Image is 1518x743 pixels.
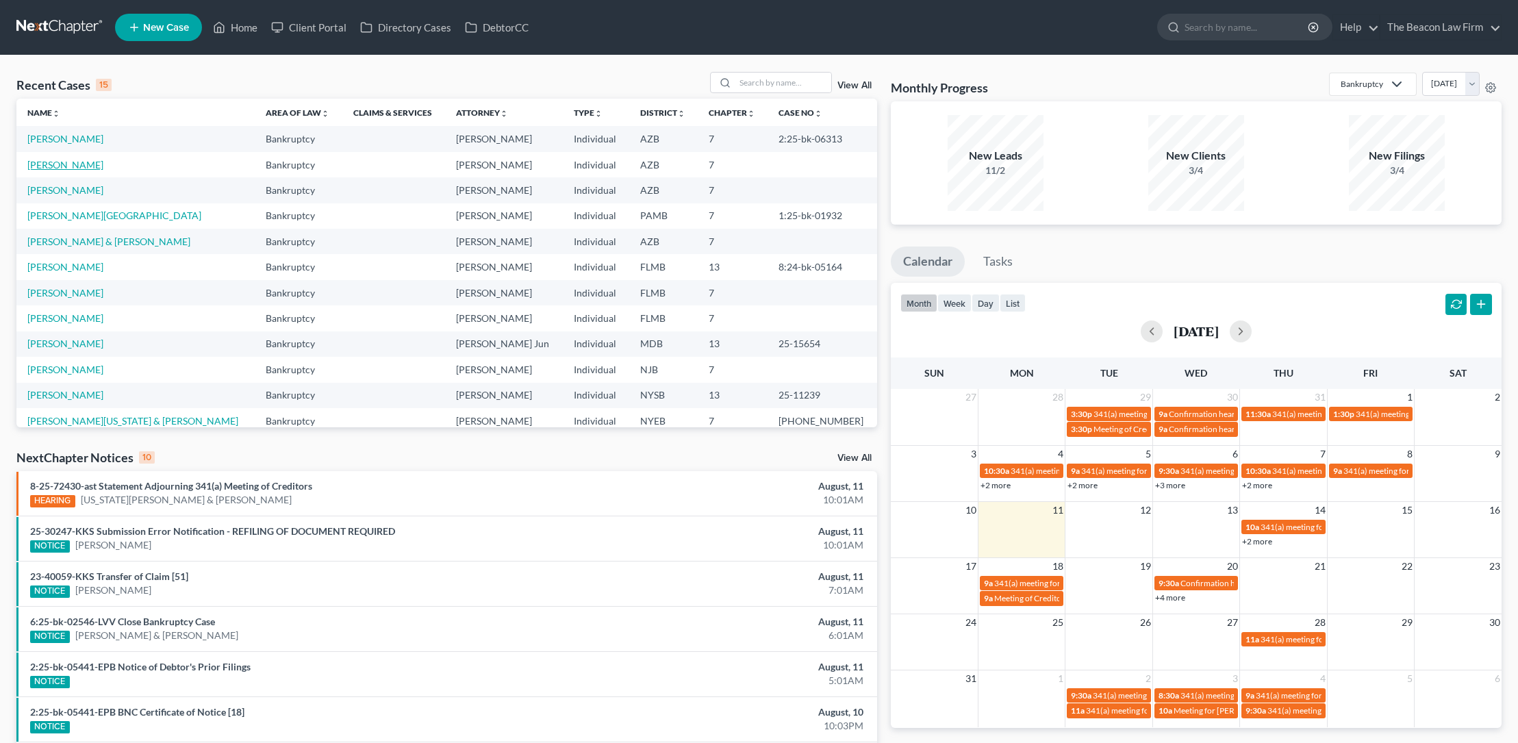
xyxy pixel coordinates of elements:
span: Meeting for [PERSON_NAME] [1174,705,1281,716]
span: 9a [984,578,993,588]
td: [PHONE_NUMBER] [768,408,877,433]
span: Meeting of Creditors for [PERSON_NAME] [1093,424,1245,434]
div: NOTICE [30,721,70,733]
td: [PERSON_NAME] [445,229,563,254]
h2: [DATE] [1174,324,1219,338]
span: 8 [1406,446,1414,462]
a: 8-25-72430-ast Statement Adjourning 341(a) Meeting of Creditors [30,480,312,492]
span: 10:30a [984,466,1009,476]
div: NOTICE [30,585,70,598]
span: 341(a) meeting for [PERSON_NAME] [1261,522,1393,532]
td: PAMB [629,203,698,229]
a: 2:25-bk-05441-EPB BNC Certificate of Notice [18] [30,706,244,718]
span: 26 [1139,614,1152,631]
span: 1 [1057,670,1065,687]
span: 4 [1057,446,1065,462]
div: August, 11 [595,615,863,629]
span: 3 [970,446,978,462]
td: NYSB [629,383,698,408]
span: 6 [1493,670,1502,687]
span: Wed [1185,367,1207,379]
span: 3:30p [1071,424,1092,434]
span: Confirmation hearing for [PERSON_NAME] & [PERSON_NAME] [1169,424,1397,434]
td: [PERSON_NAME] [445,152,563,177]
td: [PERSON_NAME] [445,203,563,229]
a: Calendar [891,247,965,277]
div: NOTICE [30,676,70,688]
span: Sun [924,367,944,379]
span: 14 [1313,502,1327,518]
span: 6 [1231,446,1239,462]
a: DebtorCC [458,15,535,40]
td: 7 [698,305,768,331]
span: 341(a) meeting for [PERSON_NAME] [1093,409,1226,419]
td: 7 [698,203,768,229]
a: Case Nounfold_more [779,108,822,118]
input: Search by name... [1185,14,1310,40]
span: 341(a) meeting for [PERSON_NAME] & [PERSON_NAME] De [PERSON_NAME] [1011,466,1293,476]
span: 9:30a [1159,578,1179,588]
td: 7 [698,229,768,254]
div: August, 11 [595,570,863,583]
td: [PERSON_NAME] Jun [445,331,563,357]
span: 17 [964,558,978,575]
span: 341(a) meeting for [PERSON_NAME] [1267,705,1400,716]
span: New Case [143,23,189,33]
a: [PERSON_NAME] [27,338,103,349]
a: +3 more [1155,480,1185,490]
span: 22 [1400,558,1414,575]
span: 9a [984,593,993,603]
a: Districtunfold_more [640,108,685,118]
td: Individual [563,383,629,408]
span: 13 [1226,502,1239,518]
span: 28 [1313,614,1327,631]
td: Bankruptcy [255,383,342,408]
div: 10:01AM [595,538,863,552]
span: 4 [1319,670,1327,687]
span: 23 [1488,558,1502,575]
td: AZB [629,126,698,151]
span: 16 [1488,502,1502,518]
span: 341(a) meeting for [PERSON_NAME] [1343,466,1476,476]
span: 2 [1493,389,1502,405]
td: Individual [563,254,629,279]
td: Individual [563,126,629,151]
span: 341(a) meeting for [PERSON_NAME] [1081,466,1213,476]
span: 1:30p [1333,409,1354,419]
span: 28 [1051,389,1065,405]
span: Fri [1363,367,1378,379]
td: [PERSON_NAME] [445,177,563,203]
span: 9:30a [1245,705,1266,716]
div: 5:01AM [595,674,863,688]
span: 341(a) meeting for [PERSON_NAME] [1272,409,1404,419]
button: day [972,294,1000,312]
span: 27 [964,389,978,405]
td: MDB [629,331,698,357]
td: FLMB [629,254,698,279]
a: The Beacon Law Firm [1380,15,1501,40]
span: 3:30p [1071,409,1092,419]
span: 21 [1313,558,1327,575]
td: 13 [698,331,768,357]
a: [PERSON_NAME] [75,538,151,552]
td: AZB [629,177,698,203]
span: 5 [1406,670,1414,687]
td: Bankruptcy [255,177,342,203]
a: [PERSON_NAME] [27,389,103,401]
span: 341(a) meeting for [PERSON_NAME] [1180,690,1313,701]
td: 25-15654 [768,331,877,357]
span: 10 [964,502,978,518]
span: 31 [964,670,978,687]
span: 11a [1071,705,1085,716]
td: [PERSON_NAME] [445,305,563,331]
a: [PERSON_NAME] [27,312,103,324]
div: 10:03PM [595,719,863,733]
span: 8:30a [1159,690,1179,701]
td: [PERSON_NAME] [445,408,563,433]
div: NOTICE [30,540,70,553]
a: +2 more [981,480,1011,490]
td: [PERSON_NAME] [445,126,563,151]
span: 341(a) meeting for [PERSON_NAME] [1256,690,1388,701]
span: 11 [1051,502,1065,518]
span: Thu [1274,367,1293,379]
